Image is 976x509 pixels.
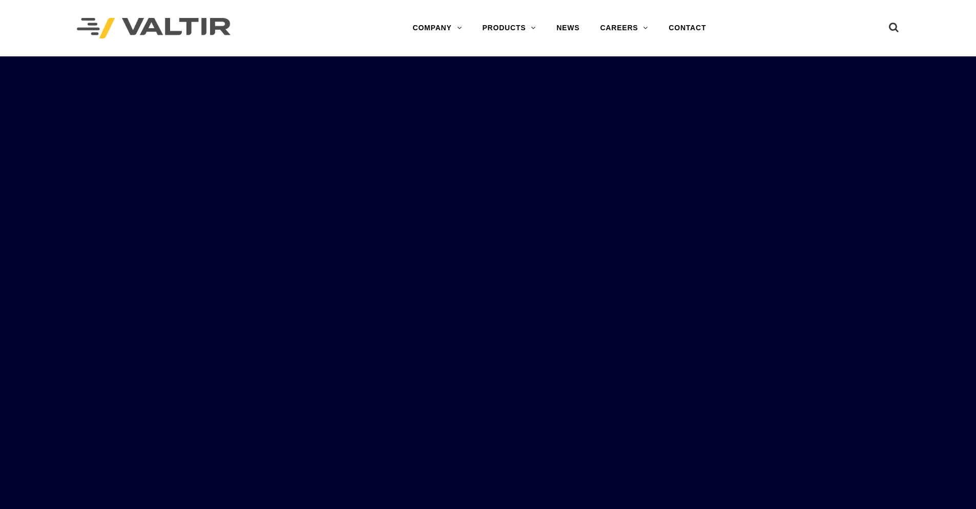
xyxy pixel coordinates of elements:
[402,18,472,38] a: COMPANY
[590,18,658,38] a: CAREERS
[472,18,546,38] a: PRODUCTS
[658,18,716,38] a: CONTACT
[77,18,231,39] img: Valtir
[546,18,590,38] a: NEWS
